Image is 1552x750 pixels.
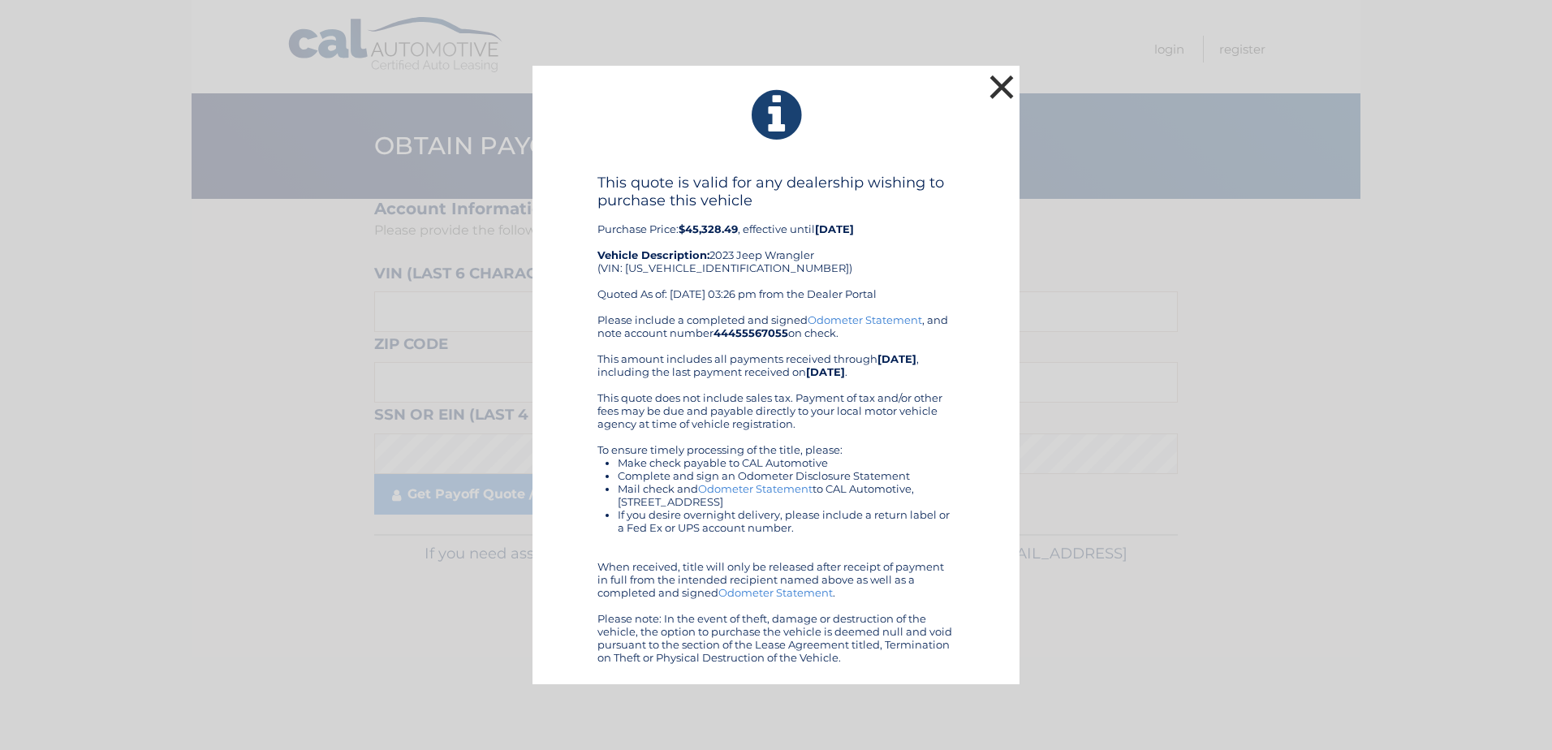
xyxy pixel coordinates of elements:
[679,222,738,235] b: $45,328.49
[618,482,955,508] li: Mail check and to CAL Automotive, [STREET_ADDRESS]
[597,248,709,261] strong: Vehicle Description:
[597,313,955,664] div: Please include a completed and signed , and note account number on check. This amount includes al...
[713,326,788,339] b: 44455567055
[808,313,922,326] a: Odometer Statement
[618,508,955,534] li: If you desire overnight delivery, please include a return label or a Fed Ex or UPS account number.
[597,174,955,209] h4: This quote is valid for any dealership wishing to purchase this vehicle
[597,174,955,313] div: Purchase Price: , effective until 2023 Jeep Wrangler (VIN: [US_VEHICLE_IDENTIFICATION_NUMBER]) Qu...
[698,482,813,495] a: Odometer Statement
[618,456,955,469] li: Make check payable to CAL Automotive
[618,469,955,482] li: Complete and sign an Odometer Disclosure Statement
[815,222,854,235] b: [DATE]
[877,352,916,365] b: [DATE]
[718,586,833,599] a: Odometer Statement
[806,365,845,378] b: [DATE]
[985,71,1018,103] button: ×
